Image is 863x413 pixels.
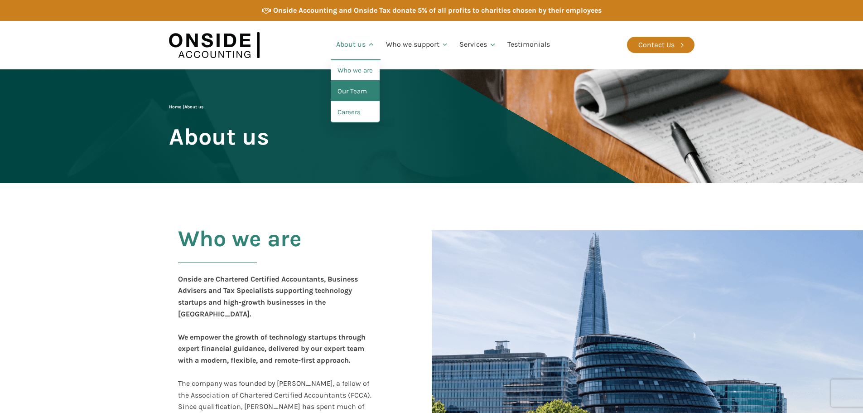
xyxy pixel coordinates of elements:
a: Who we support [381,29,454,60]
a: Our Team [331,81,380,102]
a: Home [169,104,181,110]
div: Contact Us [638,39,675,51]
b: Onside are Chartered Certified Accountants, Business Advisers and Tax Specialists supporting tech... [178,275,358,318]
img: Onside Accounting [169,28,260,63]
a: Contact Us [627,37,694,53]
div: Onside Accounting and Onside Tax donate 5% of all profits to charities chosen by their employees [273,5,602,16]
span: About us [184,104,203,110]
a: About us [331,29,381,60]
span: About us [169,124,269,149]
b: We empower the growth of technology startups through expert financial guidance [178,333,366,353]
a: Testimonials [502,29,555,60]
h2: Who we are [178,226,302,273]
a: Services [454,29,502,60]
span: | [169,104,203,110]
b: , delivered by our expert team with a modern, flexible, and remote-first approach. [178,344,364,364]
a: Careers [331,102,380,123]
a: Who we are [331,60,380,81]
